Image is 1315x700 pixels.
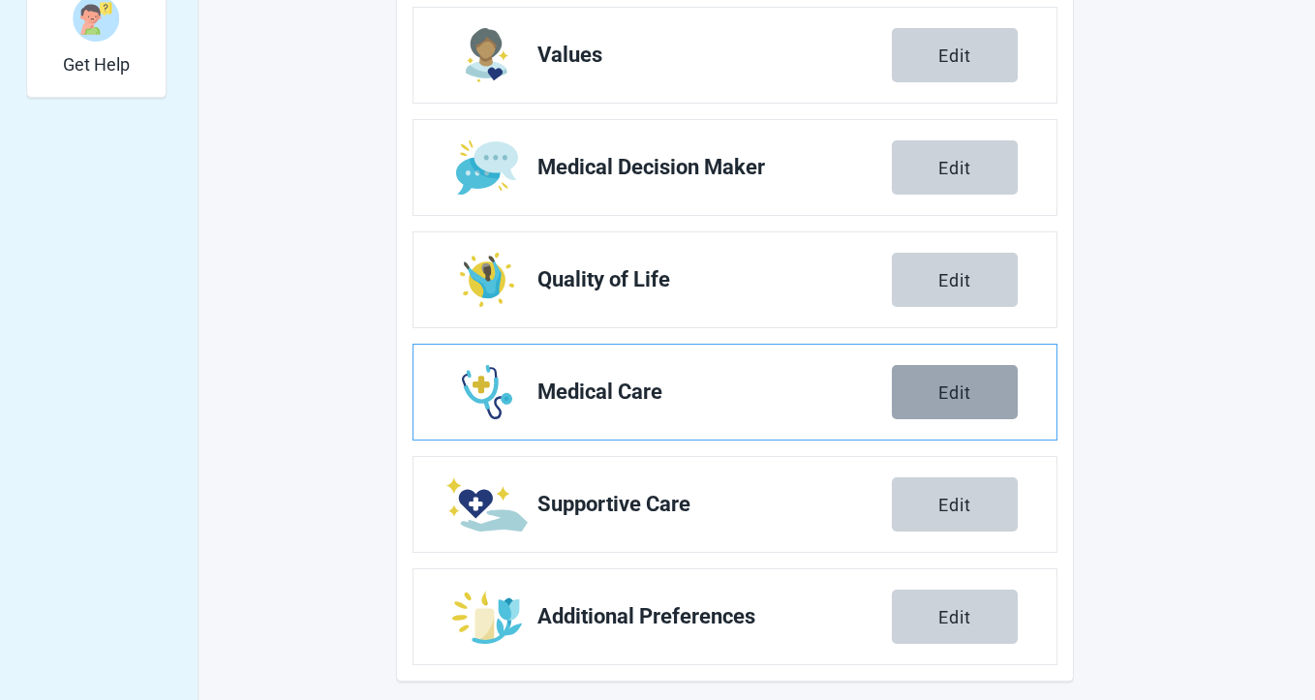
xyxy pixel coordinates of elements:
button: Edit [892,253,1018,307]
span: Medical Care [537,380,892,404]
div: Edit [938,270,971,289]
div: Edit [938,158,971,177]
span: Supportive Care [537,493,892,516]
button: Edit [892,590,1018,644]
a: Edit Additional Preferences section [413,569,1056,664]
div: Edit [938,607,971,626]
span: Medical Decision Maker [537,156,892,179]
button: Edit [892,365,1018,419]
div: Edit [938,382,971,402]
button: Edit [892,28,1018,82]
a: Edit Values section [413,8,1056,103]
button: Edit [892,140,1018,195]
span: Quality of Life [537,268,892,291]
a: Edit Supportive Care section [413,457,1056,552]
a: Edit Quality of Life section [413,232,1056,327]
div: Edit [938,46,971,65]
span: Values [537,44,892,67]
span: Additional Preferences [537,605,892,628]
button: Edit [892,477,1018,532]
a: Edit Medical Care section [413,345,1056,440]
a: Edit Medical Decision Maker section [413,120,1056,215]
div: Edit [938,495,971,514]
h2: Get Help [63,54,130,76]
